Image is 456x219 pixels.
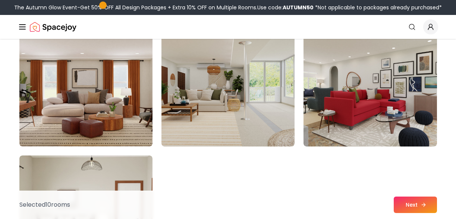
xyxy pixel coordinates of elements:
[283,4,314,11] b: AUTUMN50
[30,19,76,34] img: Spacejoy Logo
[19,27,152,146] img: Room room-97
[314,4,442,11] span: *Not applicable to packages already purchased*
[257,4,314,11] span: Use code:
[394,197,437,213] button: Next
[30,19,76,34] a: Spacejoy
[161,27,295,146] img: Room room-98
[19,200,70,209] p: Selected 10 room s
[14,4,442,11] div: The Autumn Glow Event-Get 50% OFF All Design Packages + Extra 10% OFF on Multiple Rooms.
[304,27,437,146] img: Room room-99
[18,15,438,39] nav: Global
